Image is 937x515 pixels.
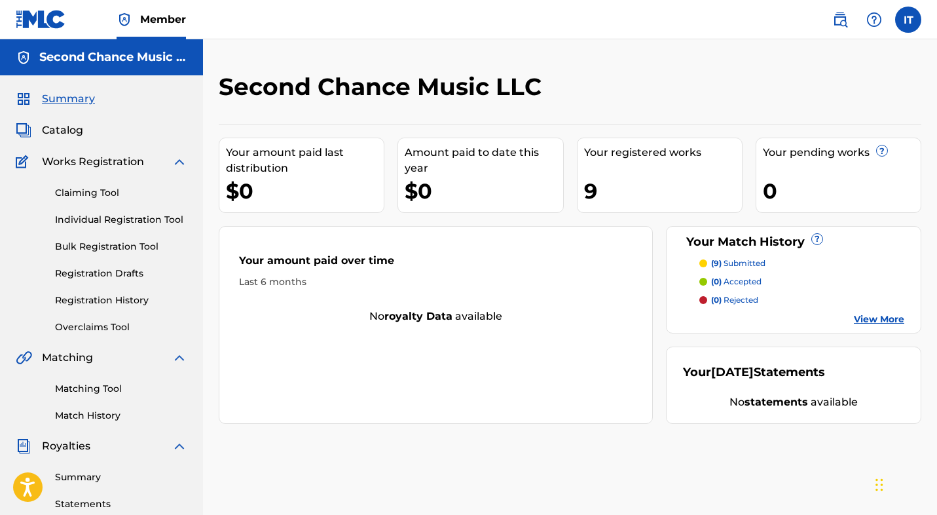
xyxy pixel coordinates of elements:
[812,234,822,244] span: ?
[55,470,187,484] a: Summary
[16,123,83,138] a: CatalogCatalog
[226,145,384,176] div: Your amount paid last distribution
[219,309,652,324] div: No available
[900,327,937,432] iframe: Resource Center
[405,176,562,206] div: $0
[872,452,937,515] iframe: Chat Widget
[683,364,825,381] div: Your Statements
[172,350,187,366] img: expand
[866,12,882,28] img: help
[711,276,762,288] p: accepted
[140,12,186,27] span: Member
[584,176,742,206] div: 9
[172,438,187,454] img: expand
[699,257,904,269] a: (9) submitted
[55,382,187,396] a: Matching Tool
[683,394,904,410] div: No available
[226,176,384,206] div: $0
[711,295,722,305] span: (0)
[861,7,887,33] div: Help
[16,438,31,454] img: Royalties
[16,91,31,107] img: Summary
[405,145,562,176] div: Amount paid to date this year
[55,186,187,200] a: Claiming Tool
[854,313,904,326] a: View More
[239,275,633,289] div: Last 6 months
[699,276,904,288] a: (0) accepted
[875,465,883,505] div: Drag
[42,154,144,170] span: Works Registration
[55,240,187,254] a: Bulk Registration Tool
[763,145,921,161] div: Your pending works
[384,310,452,322] strong: royalty data
[711,257,765,269] p: submitted
[117,12,132,28] img: Top Rightsholder
[55,497,187,511] a: Statements
[55,294,187,307] a: Registration History
[832,12,848,28] img: search
[55,213,187,227] a: Individual Registration Tool
[711,294,758,306] p: rejected
[55,409,187,423] a: Match History
[219,72,548,102] h2: Second Chance Music LLC
[55,267,187,280] a: Registration Drafts
[827,7,853,33] a: Public Search
[16,350,32,366] img: Matching
[42,350,93,366] span: Matching
[16,154,33,170] img: Works Registration
[711,365,754,379] span: [DATE]
[239,253,633,275] div: Your amount paid over time
[16,123,31,138] img: Catalog
[16,50,31,66] img: Accounts
[683,233,904,251] div: Your Match History
[42,123,83,138] span: Catalog
[16,10,66,29] img: MLC Logo
[744,396,808,408] strong: statements
[711,277,722,286] span: (0)
[16,91,95,107] a: SummarySummary
[699,294,904,306] a: (0) rejected
[172,154,187,170] img: expand
[42,91,95,107] span: Summary
[877,145,887,156] span: ?
[39,50,187,65] h5: Second Chance Music LLC
[895,7,921,33] div: User Menu
[55,320,187,334] a: Overclaims Tool
[711,258,722,268] span: (9)
[42,438,90,454] span: Royalties
[763,176,921,206] div: 0
[584,145,742,161] div: Your registered works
